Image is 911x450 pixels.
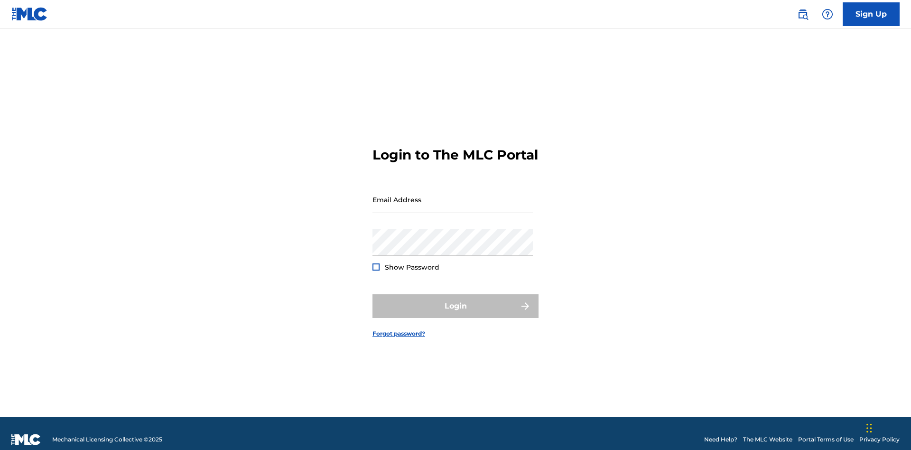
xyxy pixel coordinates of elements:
[822,9,833,20] img: help
[52,435,162,444] span: Mechanical Licensing Collective © 2025
[859,435,900,444] a: Privacy Policy
[372,147,538,163] h3: Login to The MLC Portal
[743,435,792,444] a: The MLC Website
[372,329,425,338] a: Forgot password?
[866,414,872,442] div: Drag
[818,5,837,24] div: Help
[11,434,41,445] img: logo
[843,2,900,26] a: Sign Up
[864,404,911,450] iframe: Chat Widget
[793,5,812,24] a: Public Search
[385,263,439,272] span: Show Password
[798,435,854,444] a: Portal Terms of Use
[797,9,809,20] img: search
[11,7,48,21] img: MLC Logo
[704,435,737,444] a: Need Help?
